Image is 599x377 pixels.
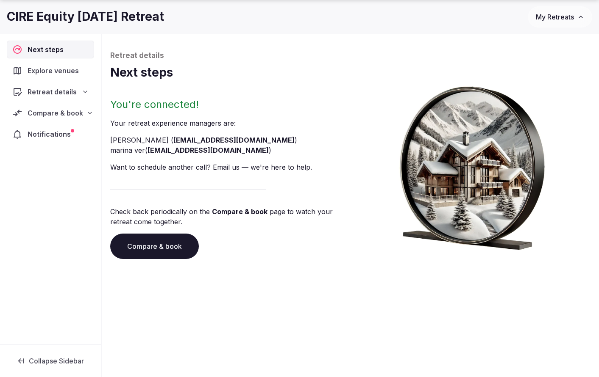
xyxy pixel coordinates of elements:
a: [EMAIL_ADDRESS][DOMAIN_NAME] [148,146,269,154]
span: Collapse Sidebar [29,357,84,365]
a: Notifications [7,125,94,143]
img: Winter chalet retreat in picture frame [388,81,557,250]
a: Compare & book [212,207,267,216]
a: Next steps [7,41,94,58]
a: [EMAIL_ADDRESS][DOMAIN_NAME] [173,136,295,144]
span: Retreat details [28,87,77,97]
button: Collapse Sidebar [7,352,94,370]
h1: CIRE Equity [DATE] Retreat [7,8,164,25]
p: Want to schedule another call? Email us — we're here to help. [110,162,347,172]
h1: Next steps [110,64,591,81]
button: My Retreats [528,6,592,28]
li: [PERSON_NAME] ( ) [110,135,347,145]
p: Your retreat experience manager s are : [110,118,347,128]
span: My Retreats [536,13,574,21]
span: Explore venues [28,66,82,76]
span: Next steps [28,44,67,55]
p: Check back periodically on the page to watch your retreat come together. [110,206,347,227]
span: Notifications [28,129,74,139]
h2: You're connected! [110,98,347,111]
a: Compare & book [110,234,199,259]
p: Retreat details [110,51,591,61]
a: Explore venues [7,62,94,80]
li: marina ver ( ) [110,145,347,155]
span: Compare & book [28,108,83,118]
